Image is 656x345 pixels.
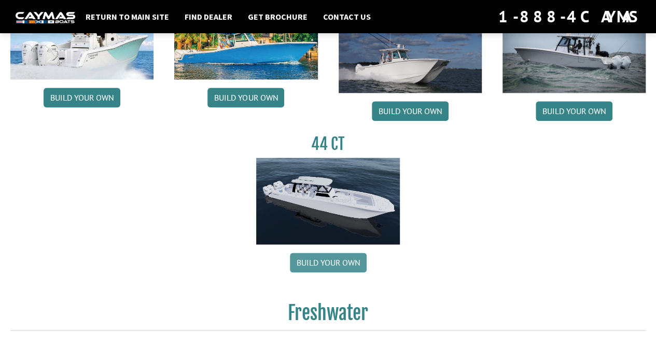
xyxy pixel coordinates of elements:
a: Build your own [290,253,367,272]
img: 44ct_background.png [256,158,399,245]
div: 1-888-4CAYMAS [498,5,640,28]
a: Contact Us [318,10,376,23]
img: white-logo-c9c8dbefe5ff5ceceb0f0178aa75bf4bb51f6bca0971e226c86eb53dfe498488.png [16,12,75,23]
h2: Freshwater [10,301,646,330]
a: Build your own [207,88,284,107]
a: Find Dealer [179,10,238,23]
a: Get Brochure [243,10,313,23]
a: Build your own [536,101,612,121]
a: Return to main site [80,10,174,23]
h3: 44 CT [256,134,399,154]
a: Build your own [44,88,120,107]
a: Build your own [372,101,449,121]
